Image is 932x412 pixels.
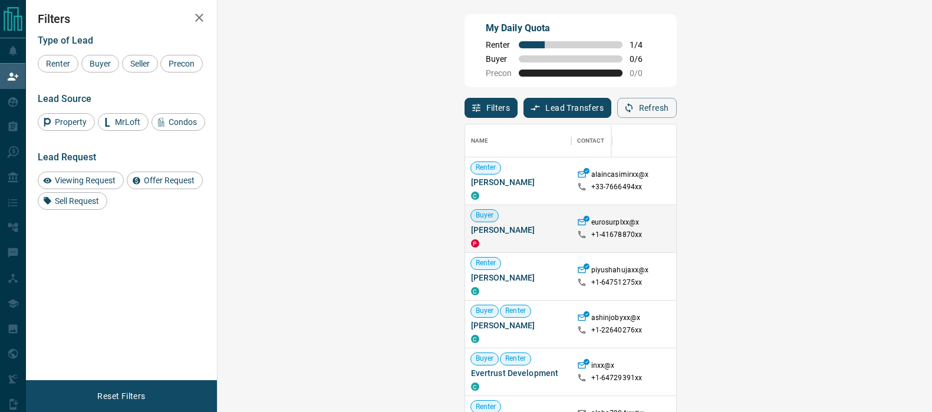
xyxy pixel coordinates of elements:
span: Viewing Request [51,176,120,185]
div: Seller [122,55,158,72]
p: piyushahujaxx@x [591,265,649,278]
span: Renter [471,163,501,173]
div: Buyer [81,55,119,72]
button: Reset Filters [90,386,153,406]
span: Lead Source [38,93,91,104]
button: Lead Transfers [523,98,611,118]
span: [PERSON_NAME] [471,319,565,331]
span: Renter [471,258,501,268]
p: ashinjobyxx@x [591,313,641,325]
p: +1- 22640276xx [591,325,643,335]
p: alaincasimirxx@x [591,170,649,182]
span: Buyer [486,54,512,64]
span: Precon [164,59,199,68]
div: condos.ca [471,287,479,295]
div: Sell Request [38,192,107,210]
span: Condos [164,117,201,127]
span: Renter [471,402,501,412]
span: [PERSON_NAME] [471,176,565,188]
span: Renter [500,306,531,316]
div: condos.ca [471,383,479,391]
button: Filters [465,98,518,118]
span: Renter [42,59,74,68]
div: Renter [38,55,78,72]
span: Evertrust Development [471,367,565,379]
p: eurosurplxx@x [591,217,640,230]
span: 0 / 0 [630,68,656,78]
span: Buyer [471,354,499,364]
span: Buyer [85,59,115,68]
div: Contact [577,124,605,157]
div: property.ca [471,239,479,248]
p: +1- 41678870xx [591,230,643,240]
span: Renter [500,354,531,364]
p: My Daily Quota [486,21,656,35]
span: Type of Lead [38,35,93,46]
span: Offer Request [140,176,199,185]
span: Renter [486,40,512,50]
div: Precon [160,55,203,72]
span: Sell Request [51,196,103,206]
span: Seller [126,59,154,68]
p: +33- 7666494xx [591,182,643,192]
button: Refresh [617,98,677,118]
div: Offer Request [127,172,203,189]
div: Name [471,124,489,157]
span: 1 / 4 [630,40,656,50]
span: [PERSON_NAME] [471,272,565,284]
span: Buyer [471,210,499,220]
div: Name [465,124,571,157]
div: Property [38,113,95,131]
span: Buyer [471,306,499,316]
div: condos.ca [471,335,479,343]
div: Viewing Request [38,172,124,189]
span: Property [51,117,91,127]
span: 0 / 6 [630,54,656,64]
p: +1- 64751275xx [591,278,643,288]
span: Lead Request [38,151,96,163]
span: [PERSON_NAME] [471,224,565,236]
p: inxx@x [591,361,615,373]
div: MrLoft [98,113,149,131]
div: condos.ca [471,192,479,200]
p: +1- 64729391xx [591,373,643,383]
div: Condos [152,113,205,131]
h2: Filters [38,12,205,26]
span: MrLoft [111,117,144,127]
span: Precon [486,68,512,78]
